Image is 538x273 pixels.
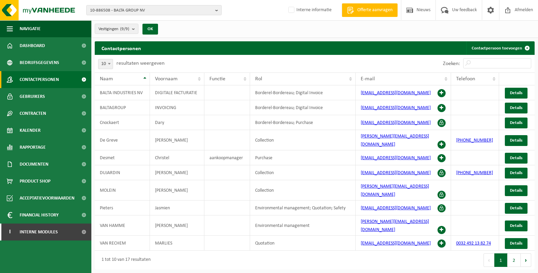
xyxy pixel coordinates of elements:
a: Details [505,135,528,146]
a: [EMAIL_ADDRESS][DOMAIN_NAME] [361,155,431,161]
td: Collection [250,130,356,150]
span: Contactpersonen [20,71,59,88]
button: Vestigingen(9/9) [95,24,138,34]
span: Contracten [20,105,46,122]
span: Details [510,188,522,193]
button: 10-886508 - BALTA GROUP NV [86,5,222,15]
span: I [7,224,13,240]
td: Collection [250,165,356,180]
a: Details [505,185,528,196]
label: Interne informatie [287,5,332,15]
span: Documenten [20,156,48,173]
td: Borderel-Bordereau; Digital Invoice [250,100,356,115]
a: Details [505,88,528,99]
a: [PERSON_NAME][EMAIL_ADDRESS][DOMAIN_NAME] [361,219,429,232]
a: 0032 492 13 82 74 [456,241,491,246]
td: VAN RECHEM [95,236,150,251]
a: Details [505,168,528,178]
td: BALTAGROUP [95,100,150,115]
a: Details [505,153,528,164]
span: Rapportage [20,139,46,156]
a: Details [505,103,528,113]
count: (9/9) [120,27,129,31]
span: Telefoon [456,76,475,82]
span: Functie [209,76,225,82]
span: Vestigingen [98,24,129,34]
h2: Contactpersonen [95,41,148,55]
a: [EMAIL_ADDRESS][DOMAIN_NAME] [361,206,431,211]
label: Zoeken: [443,61,460,66]
span: Kalender [20,122,41,139]
button: OK [142,24,158,35]
span: Details [510,138,522,143]
td: MOLEIN [95,180,150,201]
span: Offerte aanvragen [356,7,394,14]
div: 1 tot 10 van 17 resultaten [98,254,151,266]
span: Financial History [20,207,59,224]
span: Details [510,224,522,228]
span: Details [510,171,522,175]
td: INVOICING [150,100,204,115]
span: Navigatie [20,20,41,37]
button: 2 [508,253,521,267]
a: [EMAIL_ADDRESS][DOMAIN_NAME] [361,90,431,96]
td: Dary [150,115,204,130]
span: Gebruikers [20,88,45,105]
td: Christel [150,150,204,165]
a: [EMAIL_ADDRESS][DOMAIN_NAME] [361,241,431,246]
a: Contactpersoon toevoegen [466,41,534,55]
a: Offerte aanvragen [342,3,398,17]
td: [PERSON_NAME] [150,165,204,180]
a: Details [505,118,528,128]
span: Details [510,206,522,210]
a: [PHONE_NUMBER] [456,170,493,175]
span: Details [510,106,522,110]
a: [PERSON_NAME][EMAIL_ADDRESS][DOMAIN_NAME] [361,184,429,197]
td: Purchase [250,150,356,165]
td: Cnockaert [95,115,150,130]
td: [PERSON_NAME] [150,215,204,236]
span: 10 [98,59,113,69]
label: resultaten weergeven [116,61,164,66]
a: Details [505,203,528,214]
button: 1 [494,253,508,267]
td: Jasmien [150,201,204,215]
span: Details [510,91,522,95]
td: De Greve [95,130,150,150]
span: Details [510,156,522,160]
a: Details [505,220,528,231]
span: E-mail [361,76,375,82]
span: Dashboard [20,37,45,54]
td: Quotation [250,236,356,251]
span: Details [510,121,522,125]
button: Next [521,253,531,267]
td: MARLIES [150,236,204,251]
td: aankoopmanager [204,150,250,165]
a: [PHONE_NUMBER] [456,138,493,143]
td: VAN HAMME [95,215,150,236]
span: Product Shop [20,173,50,190]
td: DUJARDIN [95,165,150,180]
td: Borderel-Bordereau; Purchase [250,115,356,130]
td: Environmental management [250,215,356,236]
span: Details [510,241,522,246]
td: BALTA INDUSTRIES NV [95,85,150,100]
a: [EMAIL_ADDRESS][DOMAIN_NAME] [361,120,431,125]
span: Voornaam [155,76,178,82]
td: Pieters [95,201,150,215]
a: Details [505,238,528,249]
td: Borderel-Bordereau; Digital Invoice [250,85,356,100]
span: Bedrijfsgegevens [20,54,59,71]
button: Previous [484,253,494,267]
td: [PERSON_NAME] [150,180,204,201]
span: Acceptatievoorwaarden [20,190,74,207]
td: Desmet [95,150,150,165]
span: Rol [255,76,262,82]
td: Collection [250,180,356,201]
td: [PERSON_NAME] [150,130,204,150]
span: Interne modules [20,224,58,240]
a: [PERSON_NAME][EMAIL_ADDRESS][DOMAIN_NAME] [361,134,429,147]
span: 10-886508 - BALTA GROUP NV [90,5,212,16]
a: [EMAIL_ADDRESS][DOMAIN_NAME] [361,105,431,110]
